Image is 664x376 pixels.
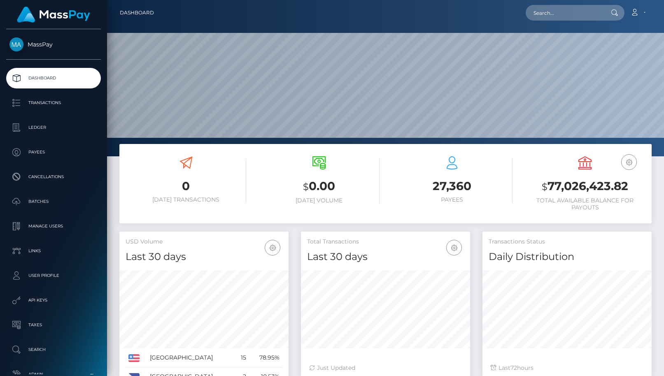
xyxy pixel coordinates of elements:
[126,196,246,203] h6: [DATE] Transactions
[6,191,101,212] a: Batches
[259,178,379,195] h3: 0.00
[126,178,246,194] h3: 0
[309,364,462,372] div: Just Updated
[9,171,98,183] p: Cancellations
[6,68,101,88] a: Dashboard
[510,364,517,371] span: 72
[9,195,98,208] p: Batches
[6,41,101,48] span: MassPay
[126,250,282,264] h4: Last 30 days
[9,269,98,282] p: User Profile
[9,220,98,232] p: Manage Users
[307,250,464,264] h4: Last 30 days
[6,265,101,286] a: User Profile
[6,117,101,138] a: Ledger
[9,146,98,158] p: Payees
[491,364,643,372] div: Last hours
[128,354,140,362] img: US.png
[489,250,645,264] h4: Daily Distribution
[6,290,101,311] a: API Keys
[6,339,101,360] a: Search
[6,167,101,187] a: Cancellations
[392,178,513,194] h3: 27,360
[9,319,98,331] p: Taxes
[6,142,101,162] a: Payees
[9,294,98,306] p: API Keys
[525,197,645,211] h6: Total Available Balance for Payouts
[6,241,101,261] a: Links
[126,238,282,246] h5: USD Volume
[249,348,282,367] td: 78.95%
[307,238,464,246] h5: Total Transactions
[9,37,23,51] img: MassPay
[489,238,645,246] h5: Transactions Status
[17,7,90,23] img: MassPay Logo
[6,315,101,335] a: Taxes
[235,348,249,367] td: 15
[9,72,98,84] p: Dashboard
[526,5,603,21] input: Search...
[9,97,98,109] p: Transactions
[6,216,101,237] a: Manage Users
[120,4,154,21] a: Dashboard
[147,348,235,367] td: [GEOGRAPHIC_DATA]
[542,181,548,193] small: $
[6,93,101,113] a: Transactions
[9,121,98,134] p: Ledger
[525,178,645,195] h3: 77,026,423.82
[9,245,98,257] p: Links
[259,197,379,204] h6: [DATE] Volume
[303,181,309,193] small: $
[9,344,98,356] p: Search
[392,196,513,203] h6: Payees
